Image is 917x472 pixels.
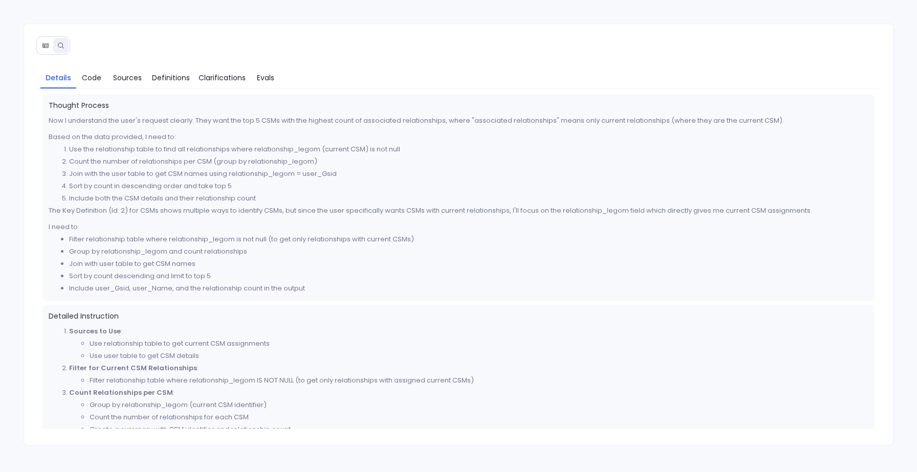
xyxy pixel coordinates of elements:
p: Based on the data provided, I need to: [49,131,868,143]
li: : [69,387,868,436]
span: Detailed Instruction [49,311,868,321]
li: Join with the user table to get CSM names using relationship_legom = user_Gsid [69,168,868,180]
span: Evals [257,72,274,83]
span: Code [82,72,101,83]
li: Sort by count descending and limit to top 5 [69,270,868,282]
li: Group by relationship_legom (current CSM identifier) [90,399,868,411]
span: Definitions [152,72,190,83]
li: Count the number of relationships for each CSM [90,411,868,423]
li: Filter relationship table where relationship_legom is not null (to get only relationships with cu... [69,233,868,245]
li: Use user table to get CSM details [90,350,868,362]
strong: Count Relationships per CSM [69,388,173,397]
li: Create a summary with CSM identifier and relationship count [90,423,868,436]
li: : [69,362,868,387]
span: Sources [113,72,142,83]
p: Now I understand the user's request clearly. They want the top 5 CSMs with the highest count of a... [49,115,868,127]
li: Sort by count in descending order and take top 5 [69,180,868,192]
li: Use the relationship table to find all relationships where relationship_legom (current CSM) is no... [69,143,868,155]
p: The Key Definition (Id: 2) for CSMs shows multiple ways to identify CSMs, but since the user spec... [49,205,868,217]
li: Use relationship table to get current CSM assignments [90,338,868,350]
strong: Filter for Current CSM Relationships [69,363,197,373]
li: Include user_Gsid, user_Name, and the relationship count in the output [69,282,868,295]
li: : [69,325,868,362]
li: Include both the CSM details and their relationship count [69,192,868,205]
li: Count the number of relationships per CSM (group by relationship_legom) [69,155,868,168]
span: Thought Process [49,100,868,110]
li: Filter relationship table where relationship_legom IS NOT NULL (to get only relationships with as... [90,374,868,387]
strong: Sources to Use [69,326,121,336]
li: Group by relationship_legom and count relationships [69,245,868,258]
span: Details [46,72,71,83]
p: I need to: [49,221,868,233]
li: Join with user table to get CSM names [69,258,868,270]
span: Clarifications [199,72,246,83]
